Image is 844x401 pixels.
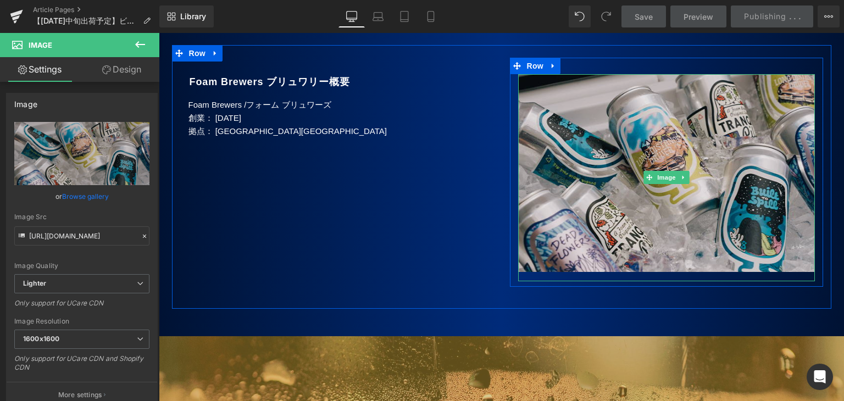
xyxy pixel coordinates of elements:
[635,11,653,23] span: Save
[62,187,109,206] a: Browse gallery
[30,65,326,79] p: Foam Brewers /
[14,354,149,379] div: Only support for UCare CDN and Shopify CDN
[418,5,444,27] a: Mobile
[365,25,387,41] span: Row
[33,16,138,25] span: 【[DATE]中旬出荷予定】ビールに寄り添う美しい泡が物語るいくつもの調和『Foam Brewers』
[569,5,591,27] button: Undo
[30,92,326,105] p: 拠点： [GEOGRAPHIC_DATA][GEOGRAPHIC_DATA]
[58,390,102,400] p: More settings
[180,12,206,21] span: Library
[30,79,326,92] p: 創業： [DATE]
[387,25,402,41] a: Expand / Collapse
[49,12,64,29] a: Expand / Collapse
[87,67,172,76] span: フォーム ブリュワーズ
[807,364,833,390] div: Open Intercom Messenger
[338,5,365,27] a: Desktop
[23,335,59,343] b: 1600x1600
[365,5,391,27] a: Laptop
[159,5,214,27] a: New Library
[670,5,726,27] a: Preview
[31,43,191,54] b: Foam Brewers ブリュワリー概要
[23,279,46,287] b: Lighter
[29,41,52,49] span: Image
[684,11,713,23] span: Preview
[14,318,149,325] div: Image Resolution
[27,12,49,29] span: Row
[391,5,418,27] a: Tablet
[14,191,149,202] div: or
[519,138,530,151] a: Expand / Collapse
[33,5,159,14] a: Article Pages
[818,5,840,27] button: More
[14,299,149,315] div: Only support for UCare CDN
[14,93,37,109] div: Image
[14,213,149,221] div: Image Src
[595,5,617,27] button: Redo
[14,226,149,246] input: Link
[82,57,162,82] a: Design
[14,262,149,270] div: Image Quality
[496,138,519,151] span: Image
